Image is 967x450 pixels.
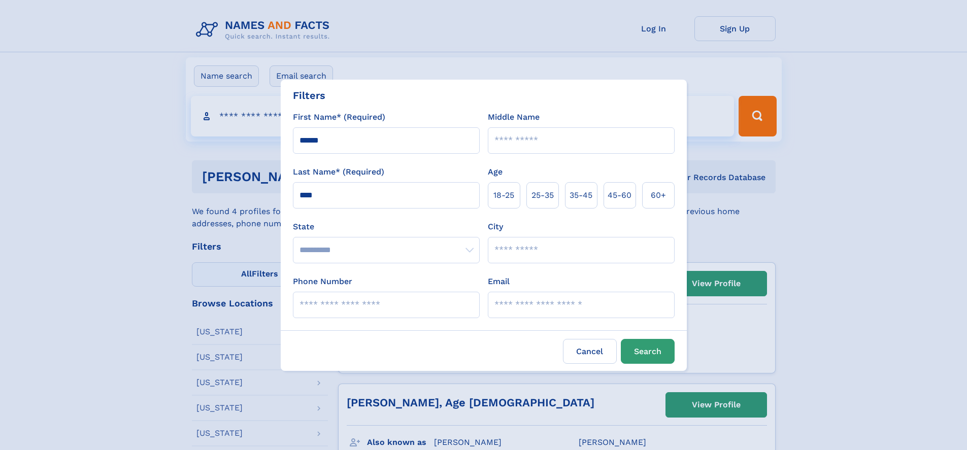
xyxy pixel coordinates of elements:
[293,111,385,123] label: First Name* (Required)
[488,111,540,123] label: Middle Name
[293,88,325,103] div: Filters
[570,189,592,201] span: 35‑45
[608,189,631,201] span: 45‑60
[621,339,675,364] button: Search
[488,275,510,288] label: Email
[293,166,384,178] label: Last Name* (Required)
[293,275,352,288] label: Phone Number
[651,189,666,201] span: 60+
[563,339,617,364] label: Cancel
[493,189,514,201] span: 18‑25
[488,221,503,233] label: City
[293,221,480,233] label: State
[531,189,554,201] span: 25‑35
[488,166,503,178] label: Age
